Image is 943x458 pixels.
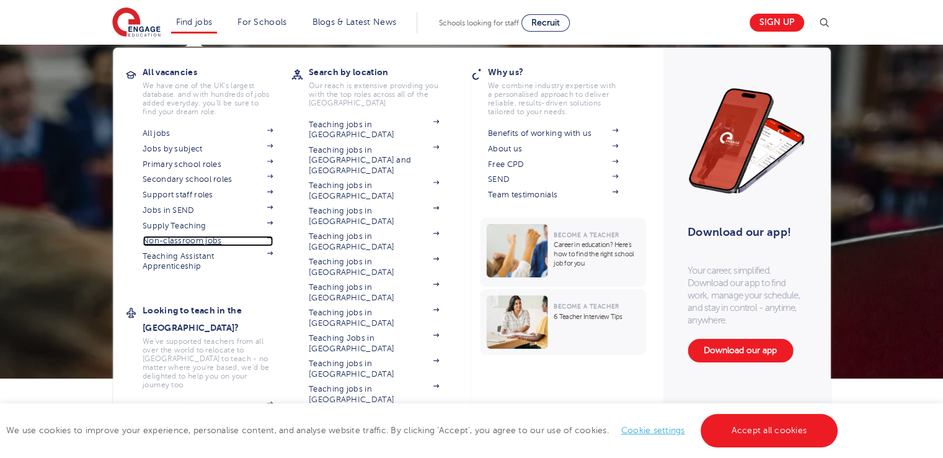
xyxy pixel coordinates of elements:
h3: Search by location [309,63,458,81]
a: Blogs & Latest News [312,17,397,27]
a: Become a TeacherCareer in education? Here’s how to find the right school job for you [480,218,649,287]
p: Your career, simplified. Download our app to find work, manage your schedule, and stay in control... [688,264,805,326]
a: Recruit [521,14,570,32]
a: Download our app [688,339,793,362]
img: Engage Education [112,7,161,38]
a: Accept all cookies [701,414,838,447]
a: Support staff roles [143,190,273,200]
p: We've supported teachers from all over the world to relocate to [GEOGRAPHIC_DATA] to teach - no m... [143,337,273,389]
a: Jobs in SEND [143,205,273,215]
a: Find jobs [176,17,213,27]
span: Schools looking for staff [439,19,519,27]
a: Become a Teacher6 Teacher Interview Tips [480,289,649,355]
a: Jobs by subject [143,144,273,154]
a: Teaching jobs in [GEOGRAPHIC_DATA] [309,282,439,303]
p: We have one of the UK's largest database. and with hundreds of jobs added everyday. you'll be sur... [143,81,273,116]
p: 6 Teacher Interview Tips [554,312,640,321]
span: Become a Teacher [554,231,619,238]
h1: Teacher Training Agency And Jobs [105,194,838,224]
a: Team testimonials [488,190,618,200]
a: Search by locationOur reach is extensive providing you with the top roles across all of the [GEOG... [309,63,458,107]
a: Non-classroom jobs [143,236,273,246]
a: Teaching Assistant Apprenticeship [143,251,273,272]
a: About us [488,144,618,154]
a: Teaching jobs in [GEOGRAPHIC_DATA] [309,359,439,379]
a: Cookie settings [621,426,685,435]
span: We use cookies to improve your experience, personalise content, and analyse website traffic. By c... [6,426,841,435]
h3: Why us? [488,63,637,81]
h3: Looking to teach in the [GEOGRAPHIC_DATA]? [143,302,291,336]
a: Why us?We combine industry expertise with a personalised approach to deliver reliable, results-dr... [488,63,637,116]
a: Supply Teaching [143,221,273,231]
a: Teaching Jobs in [GEOGRAPHIC_DATA] [309,333,439,354]
p: We combine industry expertise with a personalised approach to deliver reliable, results-driven so... [488,81,618,116]
a: Teaching jobs in [GEOGRAPHIC_DATA] [309,231,439,252]
p: Our reach is extensive providing you with the top roles across all of the [GEOGRAPHIC_DATA] [309,81,439,107]
h3: Download our app! [688,218,800,246]
a: All vacanciesWe have one of the UK's largest database. and with hundreds of jobs added everyday. ... [143,63,291,116]
a: Teaching jobs in [GEOGRAPHIC_DATA] [309,181,439,201]
a: Free CPD [488,159,618,169]
span: Become a Teacher [554,303,619,310]
a: Teaching jobs in [GEOGRAPHIC_DATA] [309,308,439,328]
a: Teaching jobs in [GEOGRAPHIC_DATA] [309,257,439,277]
a: Teaching jobs in [GEOGRAPHIC_DATA] [309,120,439,140]
h3: All vacancies [143,63,291,81]
a: Sign up [750,14,804,32]
a: Secondary school roles [143,174,273,184]
a: For Schools [237,17,286,27]
a: Looking to teach in the [GEOGRAPHIC_DATA]?We've supported teachers from all over the world to rel... [143,302,291,389]
a: Primary school roles [143,159,273,169]
a: Teaching jobs in [GEOGRAPHIC_DATA] [309,384,439,405]
a: Benefits of working with us [488,128,618,138]
a: Teaching jobs in [GEOGRAPHIC_DATA] [309,206,439,227]
a: SEND [488,174,618,184]
a: International Hub [143,402,273,411]
a: Teaching jobs in [GEOGRAPHIC_DATA] and [GEOGRAPHIC_DATA] [309,145,439,176]
span: Recruit [531,18,560,27]
a: All jobs [143,128,273,138]
p: Career in education? Here’s how to find the right school job for you [554,240,640,268]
